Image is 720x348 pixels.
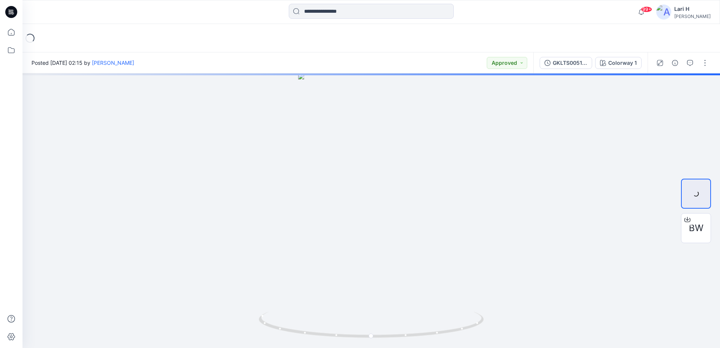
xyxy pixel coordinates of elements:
img: avatar [656,4,671,19]
span: Posted [DATE] 02:15 by [31,59,134,67]
a: [PERSON_NAME] [92,60,134,66]
div: [PERSON_NAME] [674,13,711,19]
span: BW [689,221,703,235]
div: GKLTS0051__GKLBL0001_DEV_REV1 AS [553,59,587,67]
span: 99+ [641,6,652,12]
button: GKLTS0051__GKLBL0001_DEV_REV1 AS [540,57,592,69]
button: Details [669,57,681,69]
button: Colorway 1 [595,57,642,69]
div: Colorway 1 [608,59,637,67]
div: Lari H [674,4,711,13]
